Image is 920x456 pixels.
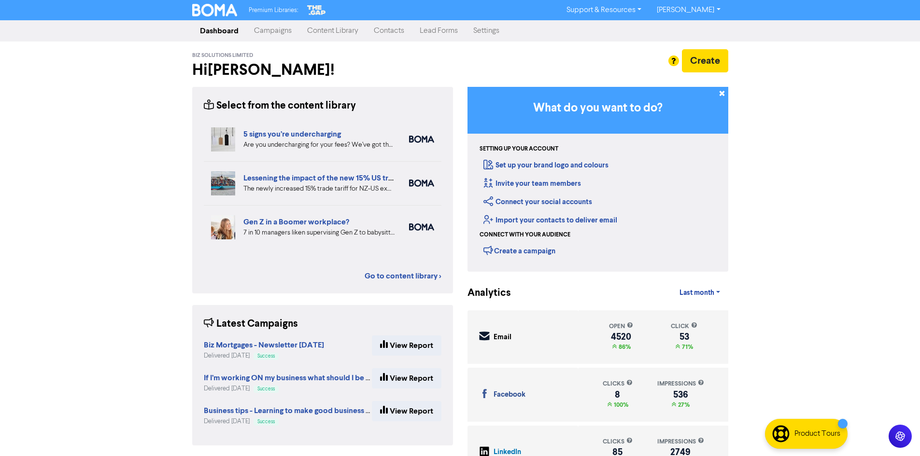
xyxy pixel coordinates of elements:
[409,223,434,231] img: boma
[192,21,246,41] a: Dashboard
[192,52,253,59] span: Biz Solutions Limited
[483,243,555,258] div: Create a campaign
[257,387,275,391] span: Success
[603,391,633,399] div: 8
[872,410,920,456] iframe: Chat Widget
[603,379,633,388] div: clicks
[672,283,728,303] a: Last month
[243,140,395,150] div: Are you undercharging for your fees? We’ve got the five warning signs that can help you diagnose ...
[306,4,327,16] img: The Gap
[372,335,441,356] a: View Report
[603,448,633,456] div: 85
[192,4,238,16] img: BOMA Logo
[249,7,298,14] span: Premium Libraries:
[466,21,507,41] a: Settings
[409,136,434,143] img: boma_accounting
[243,217,349,227] a: Gen Z in a Boomer workplace?
[243,184,395,194] div: The newly increased 15% trade tariff for NZ-US exports could well have a major impact on your mar...
[609,333,633,341] div: 4520
[682,49,728,72] button: Create
[204,373,389,383] strong: If I’m working ON my business what should I be doing?
[192,61,453,79] h2: Hi [PERSON_NAME] !
[609,322,633,331] div: open
[649,2,728,18] a: [PERSON_NAME]
[483,197,592,207] a: Connect your social accounts
[671,322,697,331] div: click
[204,340,324,350] strong: Biz Mortgages - Newsletter [DATE]
[482,101,714,115] h3: What do you want to do?
[467,87,728,272] div: Getting Started in BOMA
[657,379,704,388] div: impressions
[483,179,581,188] a: Invite your team members
[204,406,399,415] strong: Business tips - Learning to make good business decisions
[243,173,420,183] a: Lessening the impact of the new 15% US trade tariff
[243,228,395,238] div: 7 in 10 managers liken supervising Gen Z to babysitting or parenting. But is your people manageme...
[204,342,324,349] a: Biz Mortgages - Newsletter [DATE]
[612,401,628,409] span: 100%
[246,21,299,41] a: Campaigns
[617,343,631,351] span: 86%
[366,21,412,41] a: Contacts
[204,98,356,113] div: Select from the content library
[365,270,441,282] a: Go to content library >
[204,417,372,426] div: Delivered [DATE]
[480,231,570,239] div: Connect with your audience
[671,333,697,341] div: 53
[204,384,372,393] div: Delivered [DATE]
[299,21,366,41] a: Content Library
[603,437,633,446] div: clicks
[467,286,499,301] div: Analytics
[676,401,690,409] span: 27%
[657,448,704,456] div: 2749
[243,129,341,139] a: 5 signs you’re undercharging
[204,317,298,332] div: Latest Campaigns
[204,351,324,360] div: Delivered [DATE]
[657,437,704,446] div: impressions
[680,343,693,351] span: 71%
[204,407,399,415] a: Business tips - Learning to make good business decisions
[257,354,275,359] span: Success
[409,180,434,187] img: boma
[412,21,466,41] a: Lead Forms
[480,145,558,153] div: Setting up your account
[483,216,617,225] a: Import your contacts to deliver email
[657,391,704,399] div: 536
[372,401,441,421] a: View Report
[204,374,389,382] a: If I’m working ON my business what should I be doing?
[483,161,609,170] a: Set up your brand logo and colours
[257,419,275,424] span: Success
[372,368,441,388] a: View Report
[494,332,511,343] div: Email
[559,2,649,18] a: Support & Resources
[679,289,714,297] span: Last month
[494,389,525,401] div: Facebook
